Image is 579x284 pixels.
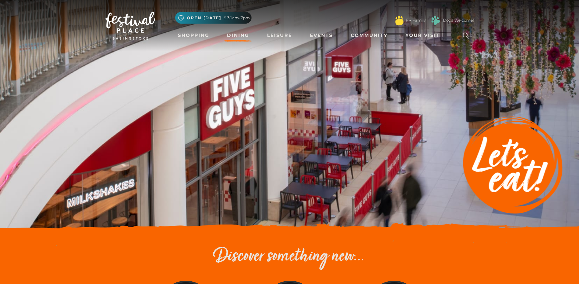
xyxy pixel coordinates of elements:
[403,29,446,42] a: Your Visit
[307,29,335,42] a: Events
[264,29,295,42] a: Leisure
[443,17,474,23] a: Dogs Welcome!
[348,29,390,42] a: Community
[405,32,440,39] span: Your Visit
[106,12,155,40] img: Festival Place Logo
[106,246,474,267] h2: Discover something new...
[406,17,426,23] a: FP Family
[175,29,212,42] a: Shopping
[175,12,252,24] button: Open [DATE] 9.30am-7pm
[187,15,221,21] span: Open [DATE]
[224,15,250,21] span: 9.30am-7pm
[224,29,252,42] a: Dining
